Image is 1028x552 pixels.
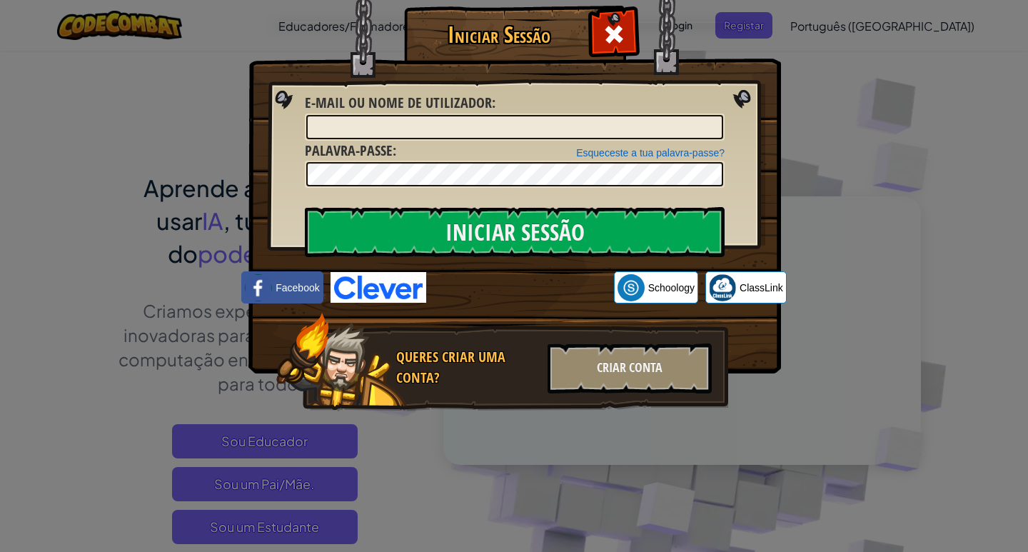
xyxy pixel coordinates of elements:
[648,281,695,295] span: Schoology
[331,272,426,303] img: clever-logo-blue.png
[305,93,492,112] span: E-mail ou nome de utilizador
[305,141,393,160] span: Palavra-passe
[548,343,712,393] div: Criar Conta
[276,281,319,295] span: Facebook
[396,347,539,388] div: Queres criar uma conta?
[426,272,614,303] iframe: Botão Iniciar sessão com o Google
[305,93,495,114] label: :
[245,274,272,301] img: facebook_small.png
[740,281,783,295] span: ClassLink
[305,207,725,257] input: Iniciar Sessão
[305,141,396,161] label: :
[709,274,736,301] img: classlink-logo-small.png
[408,22,590,47] h1: Iniciar Sessão
[618,274,645,301] img: schoology.png
[576,147,725,159] a: Esqueceste a tua palavra-passe?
